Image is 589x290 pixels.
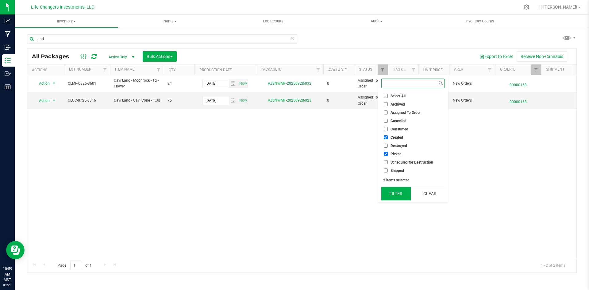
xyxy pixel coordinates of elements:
[536,261,570,270] span: 1 - 2 of 2 items
[5,44,11,50] inline-svg: Inbound
[5,31,11,37] inline-svg: Manufacturing
[537,5,577,10] span: Hi, [PERSON_NAME]!
[378,64,388,75] a: Filter
[454,67,463,72] a: Area
[384,127,388,131] input: Consumed
[237,96,248,105] span: select
[115,67,135,72] a: Item Name
[32,68,62,72] div: Actions
[229,79,238,88] span: select
[70,261,81,270] input: 1
[313,64,323,75] a: Filter
[384,102,388,106] input: Archived
[358,78,384,89] span: Assigned To Order
[238,79,248,88] span: Set Current date
[485,64,495,75] a: Filter
[327,98,350,103] span: 0
[100,64,110,75] a: Filter
[384,94,388,98] input: Select All
[457,18,502,24] span: Inventory Counts
[453,98,491,103] span: New Orders
[384,168,388,172] input: Shipped
[15,15,118,28] a: Inventory
[68,81,106,87] span: CLMR-0825-3601
[500,67,516,72] a: Order Id
[268,81,311,86] a: AZSNWMF-20250928-032
[327,81,350,87] span: 0
[3,283,12,287] p: 09/29
[199,68,232,72] a: Production Date
[475,51,517,62] button: Export to Excel
[358,95,384,106] span: Assigned To Order
[238,96,248,105] span: Set Current date
[384,160,388,164] input: Scheduled for Destruction
[69,67,91,72] a: Lot Number
[27,34,297,44] input: Search Package ID, Item Name, SKU, Lot or Part Number...
[384,135,388,139] input: Created
[391,144,407,148] span: Destroyed
[167,98,191,103] span: 75
[359,67,372,72] a: Status
[6,241,25,259] iframe: Resource center
[391,119,406,123] span: Cancelled
[531,64,541,75] a: Filter
[325,18,428,24] span: Audit
[118,15,221,28] a: Plants
[391,94,406,98] span: Select All
[453,81,491,87] span: New Orders
[523,4,530,10] div: Manage settings
[5,18,11,24] inline-svg: Analytics
[268,98,311,102] a: AZSNWMF-20250928-023
[255,18,292,24] span: Lab Results
[384,119,388,123] input: Cancelled
[154,64,164,75] a: Filter
[114,98,160,103] span: Cavi Land - Cavi Cone - 1.3g
[383,178,443,182] div: 2 items selected
[391,136,403,139] span: Created
[221,15,325,28] a: Lab Results
[391,160,433,164] span: Scheduled for Destruction
[290,34,294,42] span: Clear
[5,84,11,90] inline-svg: Reports
[15,18,118,24] span: Inventory
[384,144,388,148] input: Destroyed
[382,79,437,88] input: Search
[5,57,11,64] inline-svg: Inventory
[391,152,402,156] span: Picked
[50,79,58,88] span: select
[391,102,405,106] span: Archived
[68,98,106,103] span: CLCC-0725-3316
[391,127,408,131] span: Consumed
[261,67,282,72] a: Package ID
[423,68,443,72] a: Unit Price
[33,96,50,105] span: Action
[31,5,94,10] span: Life Changers Investments, LLC
[52,261,97,270] span: Page of 1
[50,96,58,105] span: select
[388,64,418,75] th: Has COA
[546,67,564,72] a: Shipment
[3,266,12,283] p: 10:59 AM MST
[237,79,248,88] span: select
[118,18,221,24] span: Plants
[114,78,160,89] span: Cavi Land - Moonrock - 1g - Flower
[167,81,191,87] span: 24
[384,152,388,156] input: Picked
[32,53,75,60] span: All Packages
[499,79,537,88] span: 00000168
[391,111,421,114] span: Assigned To Order
[415,187,445,200] button: Clear
[328,68,347,72] a: Available
[391,169,404,172] span: Shipped
[384,110,388,114] input: Assigned To Order
[517,51,567,62] button: Receive Non-Cannabis
[229,96,238,105] span: select
[147,54,173,59] span: Bulk Actions
[143,51,177,62] button: Bulk Actions
[408,64,418,75] a: Filter
[169,68,175,72] a: Qty
[5,71,11,77] inline-svg: Outbound
[33,79,50,88] span: Action
[428,15,532,28] a: Inventory Counts
[381,187,411,200] button: Filter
